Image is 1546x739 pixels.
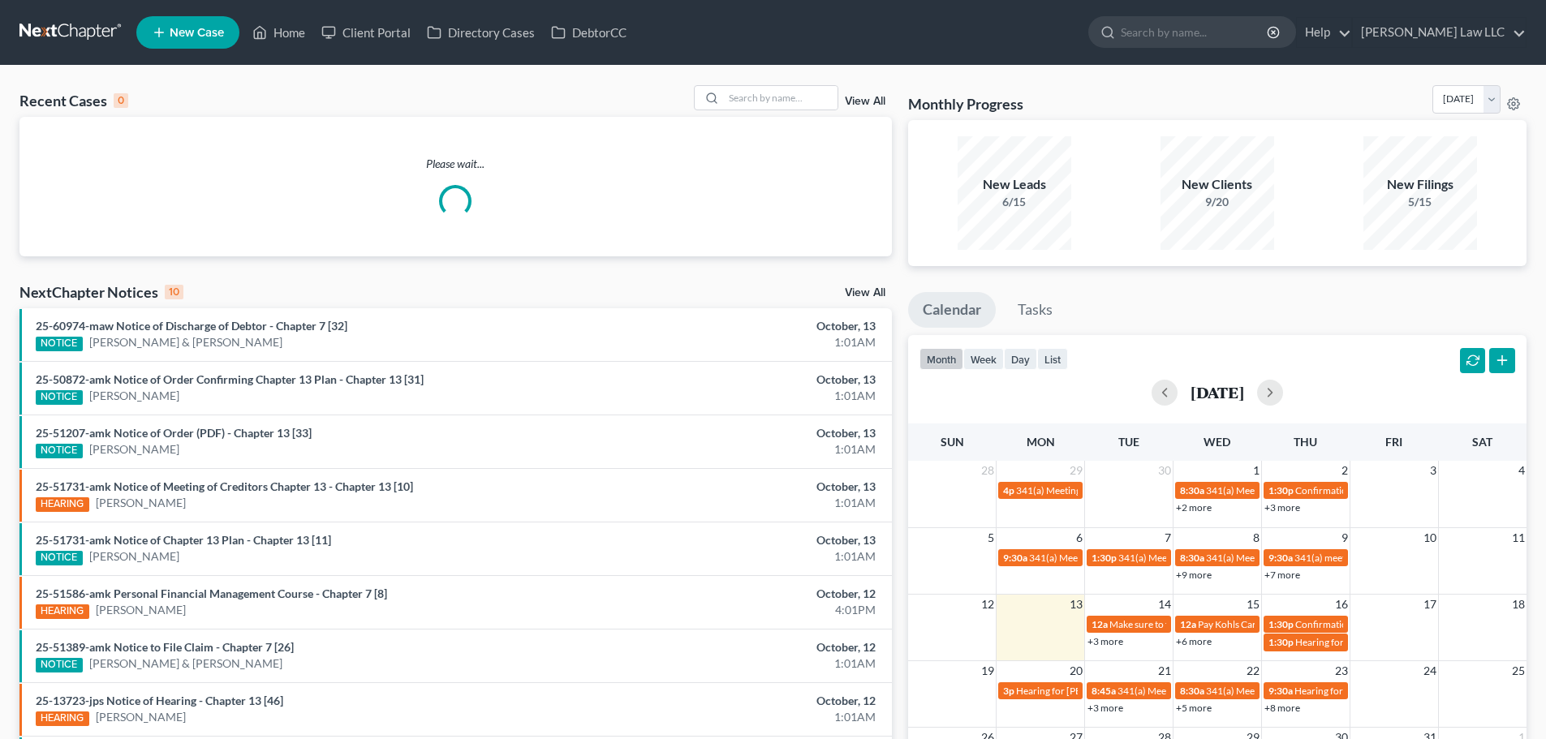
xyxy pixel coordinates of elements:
[114,93,128,108] div: 0
[1268,636,1294,648] span: 1:30p
[1245,661,1261,681] span: 22
[1176,702,1212,714] a: +5 more
[1422,528,1438,548] span: 10
[1180,685,1204,697] span: 8:30a
[1037,348,1068,370] button: list
[1251,461,1261,480] span: 1
[36,533,331,547] a: 25-51731-amk Notice of Chapter 13 Plan - Chapter 13 [11]
[89,441,179,458] a: [PERSON_NAME]
[1118,435,1139,449] span: Tue
[606,655,876,672] div: 1:01AM
[1198,618,1380,630] span: Pay Kohls Card - When will it be delivered??
[1003,685,1014,697] span: 3p
[1268,484,1294,496] span: 1:30p
[606,532,876,548] div: October, 13
[36,694,283,707] a: 25-13723-jps Notice of Hearing - Chapter 13 [46]
[36,390,83,405] div: NOTICE
[1472,435,1492,449] span: Sat
[963,348,1004,370] button: week
[1016,685,1229,697] span: Hearing for [PERSON_NAME] & [PERSON_NAME]
[606,602,876,618] div: 4:01PM
[419,18,543,47] a: Directory Cases
[89,334,282,350] a: [PERSON_NAME] & [PERSON_NAME]
[606,479,876,495] div: October, 13
[606,495,876,511] div: 1:01AM
[980,461,996,480] span: 28
[1268,685,1293,697] span: 9:30a
[1295,636,1422,648] span: Hearing for [PERSON_NAME]
[1016,484,1173,496] span: 341(a) Meeting for [PERSON_NAME]
[1363,175,1477,194] div: New Filings
[845,287,885,299] a: View All
[96,602,186,618] a: [PERSON_NAME]
[1161,194,1274,210] div: 9/20
[1422,595,1438,614] span: 17
[36,658,83,672] div: NOTICE
[606,441,876,458] div: 1:01AM
[1428,461,1438,480] span: 3
[1206,552,1363,564] span: 341(a) Meeting for [PERSON_NAME]
[1087,635,1123,647] a: +3 more
[1295,484,1481,496] span: Confirmation Hearing for [PERSON_NAME]
[1191,384,1244,401] h2: [DATE]
[36,479,413,493] a: 25-51731-amk Notice of Meeting of Creditors Chapter 13 - Chapter 13 [10]
[36,444,83,458] div: NOTICE
[19,282,183,302] div: NextChapter Notices
[1264,501,1300,513] a: +3 more
[908,94,1023,114] h3: Monthly Progress
[606,425,876,441] div: October, 13
[1510,595,1527,614] span: 18
[1029,552,1337,564] span: 341(a) Meeting of Creditors for [PERSON_NAME][GEOGRAPHIC_DATA]
[606,372,876,388] div: October, 13
[1121,17,1269,47] input: Search by name...
[89,388,179,404] a: [PERSON_NAME]
[1363,194,1477,210] div: 5/15
[165,285,183,299] div: 10
[919,348,963,370] button: month
[170,27,224,39] span: New Case
[1206,484,1363,496] span: 341(a) Meeting for [PERSON_NAME]
[96,495,186,511] a: [PERSON_NAME]
[1204,435,1230,449] span: Wed
[986,528,996,548] span: 5
[1118,685,1361,697] span: 341(a) Meeting for [PERSON_NAME] & [PERSON_NAME]
[36,497,89,512] div: HEARING
[606,318,876,334] div: October, 13
[1176,569,1212,581] a: +9 more
[1092,685,1116,697] span: 8:45a
[606,586,876,602] div: October, 12
[36,319,347,333] a: 25-60974-maw Notice of Discharge of Debtor - Chapter 7 [32]
[1156,661,1173,681] span: 21
[1333,661,1350,681] span: 23
[1264,702,1300,714] a: +8 more
[1068,461,1084,480] span: 29
[606,334,876,350] div: 1:01AM
[1517,461,1527,480] span: 4
[1385,435,1402,449] span: Fri
[89,655,282,672] a: [PERSON_NAME] & [PERSON_NAME]
[1294,685,1421,697] span: Hearing for [PERSON_NAME]
[1068,595,1084,614] span: 13
[908,292,996,328] a: Calendar
[1092,618,1108,630] span: 12a
[1118,552,1415,564] span: 341(a) Meeting of Creditors for [PERSON_NAME] & [PERSON_NAME]
[36,426,312,440] a: 25-51207-amk Notice of Order (PDF) - Chapter 13 [33]
[1003,292,1067,328] a: Tasks
[606,709,876,725] div: 1:01AM
[96,709,186,725] a: [PERSON_NAME]
[1087,702,1123,714] a: +3 more
[1180,484,1204,496] span: 8:30a
[1340,461,1350,480] span: 2
[1294,435,1317,449] span: Thu
[1333,595,1350,614] span: 16
[244,18,313,47] a: Home
[1156,595,1173,614] span: 14
[1340,528,1350,548] span: 9
[941,435,964,449] span: Sun
[36,640,294,654] a: 25-51389-amk Notice to File Claim - Chapter 7 [26]
[1297,18,1351,47] a: Help
[724,86,838,110] input: Search by name...
[958,175,1071,194] div: New Leads
[1176,501,1212,513] a: +2 more
[1206,685,1363,697] span: 341(a) Meeting for [PERSON_NAME]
